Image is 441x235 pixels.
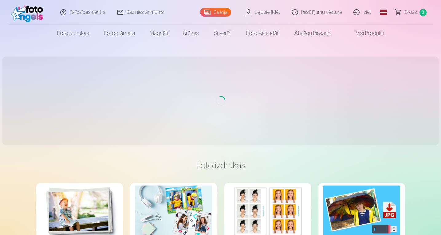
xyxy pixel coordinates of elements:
a: Suvenīri [206,25,239,42]
a: Foto izdrukas [50,25,96,42]
a: Atslēgu piekariņi [287,25,339,42]
span: 0 [419,9,427,16]
a: Krūzes [175,25,206,42]
span: Grozs [404,9,417,16]
a: Magnēti [142,25,175,42]
a: Fotogrāmata [96,25,142,42]
a: Visi produkti [339,25,392,42]
a: Galerija [200,8,231,17]
a: Foto kalendāri [239,25,287,42]
h3: Foto izdrukas [41,160,400,171]
img: /fa1 [11,2,46,22]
